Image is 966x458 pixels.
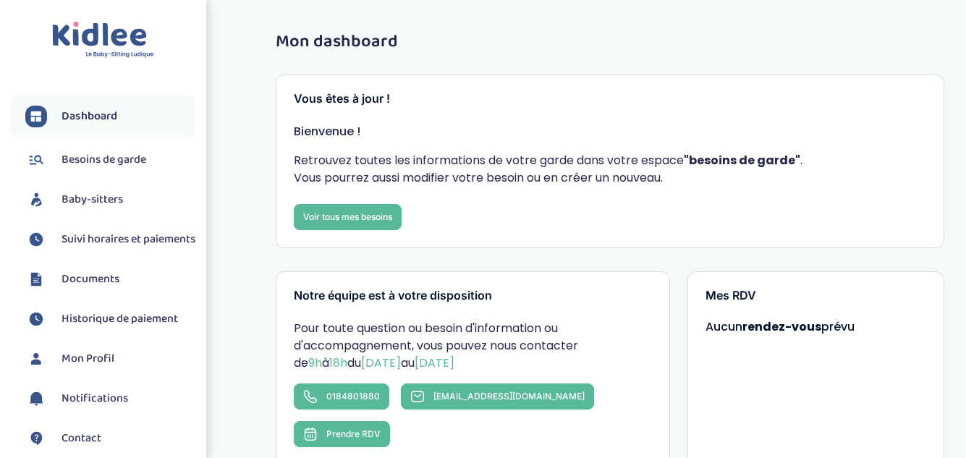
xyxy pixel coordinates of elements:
[433,391,585,402] span: [EMAIL_ADDRESS][DOMAIN_NAME]
[25,229,47,250] img: suivihoraire.svg
[62,390,128,407] span: Notifications
[706,318,855,335] span: Aucun prévu
[25,149,47,171] img: besoin.svg
[25,149,195,171] a: Besoins de garde
[25,428,195,449] a: Contact
[415,355,454,371] span: [DATE]
[25,348,195,370] a: Mon Profil
[742,318,821,335] strong: rendez-vous
[308,355,322,371] span: 9h
[276,33,944,51] h1: Mon dashboard
[294,152,926,187] p: Retrouvez toutes les informations de votre garde dans votre espace . Vous pourrez aussi modifier ...
[294,93,926,106] h3: Vous êtes à jour !
[62,350,114,368] span: Mon Profil
[326,428,381,439] span: Prendre RDV
[25,106,47,127] img: dashboard.svg
[62,151,146,169] span: Besoins de garde
[294,289,652,302] h3: Notre équipe est à votre disposition
[62,231,195,248] span: Suivi horaires et paiements
[62,108,117,125] span: Dashboard
[25,348,47,370] img: profil.svg
[25,428,47,449] img: contact.svg
[294,421,390,447] button: Prendre RDV
[25,308,47,330] img: suivihoraire.svg
[25,388,195,410] a: Notifications
[25,308,195,330] a: Historique de paiement
[62,430,101,447] span: Contact
[62,271,119,288] span: Documents
[62,191,123,208] span: Baby-sitters
[62,310,178,328] span: Historique de paiement
[684,152,800,169] strong: "besoins de garde"
[25,189,195,211] a: Baby-sitters
[25,388,47,410] img: notification.svg
[329,355,347,371] span: 18h
[401,383,594,410] a: [EMAIL_ADDRESS][DOMAIN_NAME]
[52,22,154,59] img: logo.svg
[25,189,47,211] img: babysitters.svg
[294,383,389,410] a: 0184801880
[25,229,195,250] a: Suivi horaires et paiements
[294,123,926,140] p: Bienvenue !
[294,320,652,372] p: Pour toute question ou besoin d'information ou d'accompagnement, vous pouvez nous contacter de à ...
[326,391,380,402] span: 0184801880
[25,268,47,290] img: documents.svg
[706,289,926,302] h3: Mes RDV
[294,204,402,230] a: Voir tous mes besoins
[25,106,195,127] a: Dashboard
[25,268,195,290] a: Documents
[361,355,401,371] span: [DATE]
